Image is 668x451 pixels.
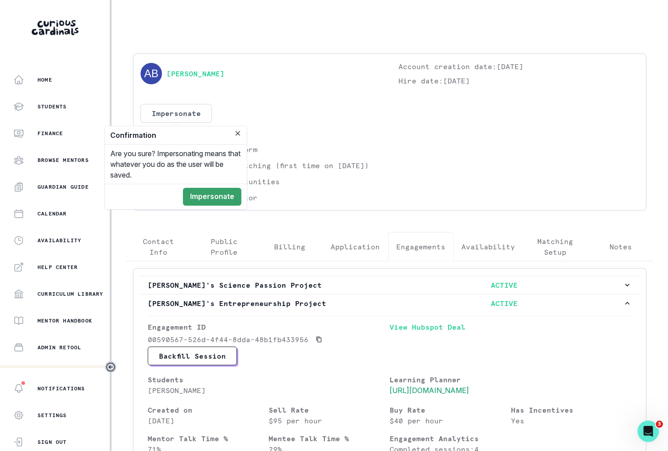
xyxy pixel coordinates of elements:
p: Engagement ID [148,322,390,332]
p: Mentor Talk Time % [148,433,269,444]
button: Impersonate [183,188,241,206]
p: Matching Setup [530,236,581,257]
button: Impersonate [141,104,212,123]
p: Students [37,103,67,110]
p: $40 per hour [390,415,511,426]
p: Contact Info [133,236,184,257]
p: $95 per hour [269,415,390,426]
p: Eligible for matching (first time on [DATE]) [177,160,369,171]
p: Engagements [397,241,446,252]
p: Availability [37,237,81,244]
p: Created on [148,405,269,415]
p: Help Center [37,264,78,271]
p: Application [331,241,380,252]
button: [PERSON_NAME]'s Entrepreneurship ProjectACTIVE [141,294,639,312]
p: Mentee Talk Time % [269,433,390,444]
p: Curriculum Library [37,290,104,298]
p: Has Incentives [511,405,632,415]
p: Notifications [37,385,85,392]
p: Hire date: [DATE] [399,75,639,86]
p: Guardian Guide [37,183,89,190]
p: Learning Planner [390,374,632,385]
a: View Hubspot Deal [390,322,632,347]
p: 00590567-526d-4f44-8dda-48b1fb433956 [148,334,308,345]
p: Finance [37,130,63,137]
header: Confirmation [105,126,247,145]
p: Mentor Handbook [37,317,92,324]
p: Billing [274,241,306,252]
iframe: Intercom live chat [638,421,659,442]
p: Home [37,76,52,83]
p: Availability [461,241,515,252]
p: Sell Rate [269,405,390,415]
p: ACTIVE [386,298,623,309]
p: Students [148,374,390,385]
p: Public Profile [199,236,249,257]
button: [PERSON_NAME]'s Science Passion ProjectACTIVE [141,276,639,294]
span: 3 [656,421,663,428]
p: Engagement Analytics [390,433,511,444]
p: Settings [37,412,67,419]
img: svg [141,63,162,84]
p: ACTIVE [386,280,623,290]
div: Are you sure? Impersonating means that whatever you do as the user will be saved. [105,145,247,184]
p: [PERSON_NAME]'s Entrepreneurship Project [148,298,386,309]
p: Yes [511,415,632,426]
button: Toggle sidebar [105,361,116,373]
p: [DATE] [148,415,269,426]
p: Admin Retool [37,344,81,351]
p: Notes [610,241,632,252]
p: [PERSON_NAME]'s Science Passion Project [148,280,386,290]
button: Close [232,128,243,139]
a: [PERSON_NAME] [166,68,224,79]
p: [PERSON_NAME] [148,385,390,396]
p: Sign Out [37,439,67,446]
p: Buy Rate [390,405,511,415]
p: Calendar [37,210,67,217]
button: Backfill Session [148,347,237,365]
button: Copied to clipboard [312,332,326,347]
p: Browse Mentors [37,157,89,164]
a: [URL][DOMAIN_NAME] [390,386,469,395]
p: Account creation date: [DATE] [399,61,639,72]
img: Curious Cardinals Logo [32,20,79,35]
